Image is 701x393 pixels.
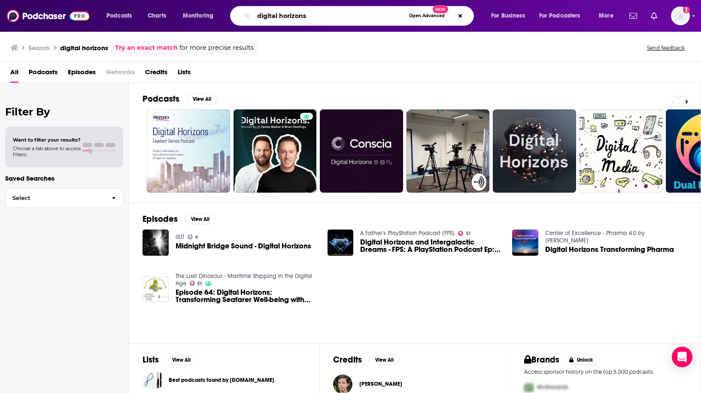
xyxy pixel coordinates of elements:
[7,8,89,24] img: Podchaser - Follow, Share and Rate Podcasts
[360,239,502,253] a: Digital Horizons and Intergalactic Dreams - FPS: A PlayStation Podcast Ep: 247
[28,44,50,52] h3: Search
[405,11,449,21] button: Open AdvancedNew
[176,272,312,287] a: The Last Dinosaur - Maritime Shipping In the Digital Age
[458,231,470,236] a: 51
[359,381,402,387] a: Jo Miles
[176,289,317,303] a: Episode 64: Digital Horizons: Transforming Seafarer Well-being with Ronald Spithout
[145,65,167,83] a: Credits
[13,137,81,143] span: Want to filter your results?
[143,370,162,390] a: Best podcasts found by digitalwellness.directory
[537,384,568,391] span: McDonalds
[68,65,96,83] a: Episodes
[360,230,455,237] a: A Father’s PlayStation Podcast (FPS)
[183,10,213,22] span: Monitoring
[143,94,179,104] h2: Podcasts
[10,65,18,83] a: All
[672,347,692,367] div: Open Intercom Messenger
[539,10,580,22] span: For Podcasters
[143,354,159,365] h2: Lists
[409,14,445,18] span: Open Advanced
[100,9,143,23] button: open menu
[143,214,215,224] a: EpisodesView All
[176,289,317,303] span: Episode 64: Digital Horizons: Transforming Seafarer Well-being with [PERSON_NAME]
[186,94,217,104] button: View All
[671,6,690,25] img: User Profile
[106,10,132,22] span: Podcasts
[177,9,225,23] button: open menu
[647,9,661,23] a: Show notifications dropdown
[5,174,123,182] p: Saved Searches
[333,354,362,365] h2: Credits
[524,369,687,375] p: Access sponsor history on the top 5,000 podcasts.
[179,43,254,53] span: for more precise results
[5,106,123,118] h2: Filter By
[142,9,171,23] a: Charts
[143,354,197,365] a: ListsView All
[599,10,613,22] span: More
[197,282,202,286] span: 31
[143,230,169,256] img: Midnight Bridge Sound - Digital Horizons
[328,230,354,256] img: Digital Horizons and Intergalactic Dreams - FPS: A PlayStation Podcast Ep: 247
[169,375,274,385] a: Best podcasts found by [DOMAIN_NAME]
[143,214,178,224] h2: Episodes
[563,355,599,365] button: Unlock
[359,381,402,387] span: [PERSON_NAME]
[491,10,525,22] span: For Business
[29,65,58,83] a: Podcasts
[185,214,215,224] button: View All
[254,9,405,23] input: Search podcasts, credits, & more...
[466,232,470,236] span: 51
[106,65,135,83] span: Networks
[626,9,640,23] a: Show notifications dropdown
[433,5,448,13] span: New
[143,276,169,302] img: Episode 64: Digital Horizons: Transforming Seafarer Well-being with Ronald Spithout
[593,9,624,23] button: open menu
[545,230,645,244] a: Center of Excellence - Pharma 4.0 by Dr. Jayant Joshi
[143,94,217,104] a: PodcastsView All
[13,145,81,157] span: Choose a tab above to access filters.
[5,188,123,208] button: Select
[512,230,538,256] img: Digital Horizons Transforming Pharma
[60,44,108,52] h3: digital horizons
[545,246,674,253] a: Digital Horizons Transforming Pharma
[190,281,202,286] a: 31
[644,44,687,51] button: Send feedback
[176,242,311,250] a: Midnight Bridge Sound - Digital Horizons
[524,354,560,365] h2: Brands
[178,65,191,83] a: Lists
[6,195,105,201] span: Select
[333,354,400,365] a: CreditsView All
[176,233,184,241] a: 0UT
[369,355,400,365] button: View All
[534,9,593,23] button: open menu
[188,234,199,239] a: 4
[148,10,166,22] span: Charts
[115,43,178,53] a: Try an exact match
[485,9,536,23] button: open menu
[166,355,197,365] button: View All
[671,6,690,25] button: Show profile menu
[683,6,690,13] svg: Add a profile image
[238,6,482,26] div: Search podcasts, credits, & more...
[195,235,198,239] span: 4
[671,6,690,25] span: Logged in as WE_Broadcast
